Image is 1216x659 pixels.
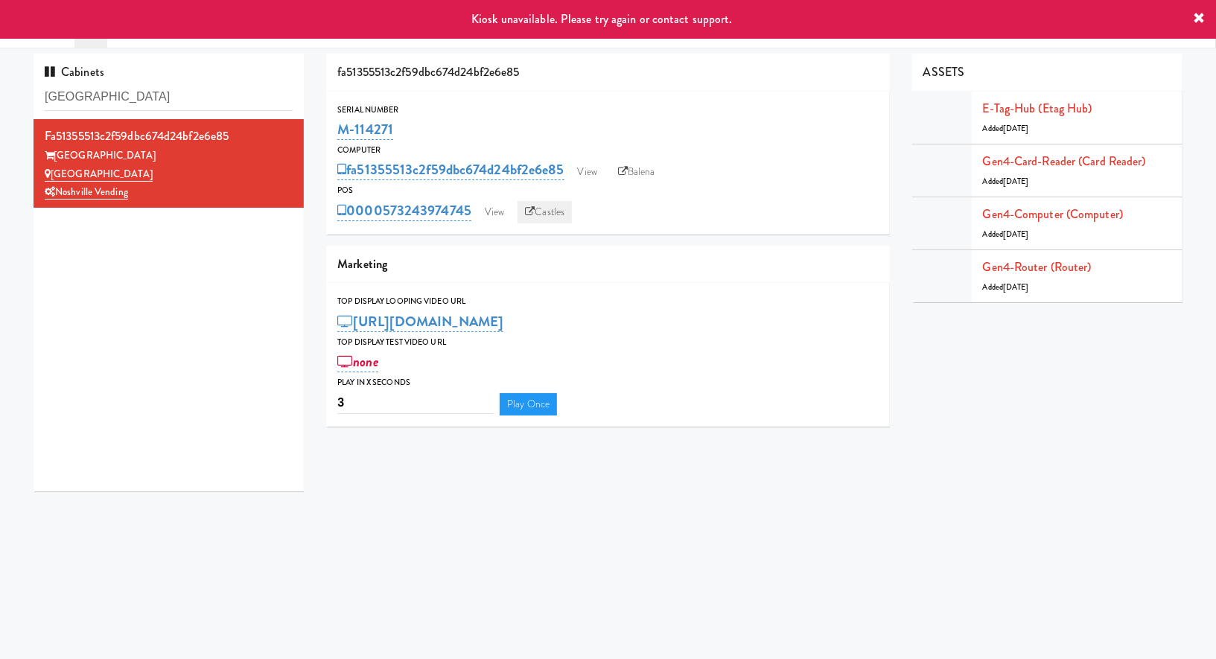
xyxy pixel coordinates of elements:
a: View [477,201,512,223]
li: fa51355513c2f59dbc674d24bf2e6e85[GEOGRAPHIC_DATA] [GEOGRAPHIC_DATA]Noshville Vending [34,119,304,208]
span: Added [983,176,1029,187]
span: [DATE] [1003,229,1029,240]
a: Play Once [500,393,557,416]
span: Added [983,123,1029,134]
div: [GEOGRAPHIC_DATA] [45,147,293,165]
span: [DATE] [1003,176,1029,187]
a: Gen4-router (Router) [983,258,1092,276]
span: Added [983,229,1029,240]
span: [DATE] [1003,123,1029,134]
div: Top Display Looping Video Url [337,294,879,309]
div: Computer [337,143,879,158]
a: M-114271 [337,119,393,140]
a: View [570,161,605,183]
span: ASSETS [923,63,965,80]
a: [GEOGRAPHIC_DATA] [45,167,153,182]
a: none [337,351,378,372]
a: E-tag-hub (Etag Hub) [983,100,1092,117]
input: Search cabinets [45,83,293,111]
div: Serial Number [337,103,879,118]
div: POS [337,183,879,198]
span: Kiosk unavailable. Please try again or contact support. [471,10,733,28]
div: Top Display Test Video Url [337,335,879,350]
a: Gen4-computer (Computer) [983,206,1123,223]
div: Play in X seconds [337,375,879,390]
a: Castles [518,201,572,223]
div: fa51355513c2f59dbc674d24bf2e6e85 [45,125,293,147]
a: Gen4-card-reader (Card Reader) [983,153,1146,170]
a: 0000573243974745 [337,200,471,221]
a: fa51355513c2f59dbc674d24bf2e6e85 [337,159,564,180]
a: Balena [611,161,663,183]
span: Marketing [337,255,387,273]
a: Noshville Vending [45,185,128,200]
span: Added [983,281,1029,293]
a: [URL][DOMAIN_NAME] [337,311,503,332]
span: [DATE] [1003,281,1029,293]
div: fa51355513c2f59dbc674d24bf2e6e85 [326,54,890,92]
span: Cabinets [45,63,104,80]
